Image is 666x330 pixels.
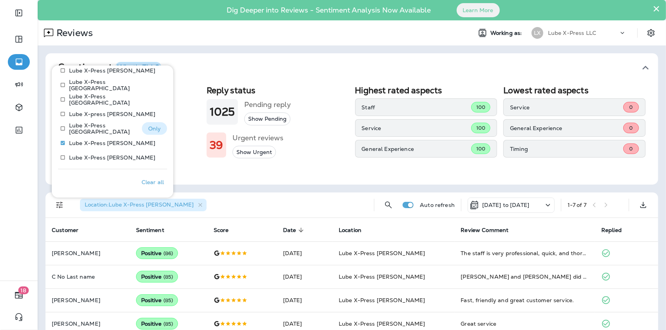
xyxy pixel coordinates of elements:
[52,250,123,256] p: [PERSON_NAME]
[52,61,173,198] div: Filters
[601,227,632,234] span: Replied
[214,227,229,234] span: Score
[461,227,508,234] span: Review Comment
[163,297,173,304] span: ( 85 )
[629,145,633,152] span: 0
[142,122,167,135] button: Only
[136,318,178,330] div: Positive
[362,104,471,111] p: Staff
[163,274,173,280] span: ( 85 )
[339,227,372,234] span: Location
[69,140,156,146] p: Lube X-Press [PERSON_NAME]
[568,202,586,208] div: 1 - 7 of 7
[510,125,623,131] p: General Experience
[148,125,161,132] p: Only
[69,93,161,106] p: Lube X-Press [GEOGRAPHIC_DATA]
[80,199,207,211] div: Location:Lube X-Press [PERSON_NAME]
[52,53,664,82] button: SentimentWhat's This?
[53,27,93,39] p: Reviews
[244,98,291,111] h5: Pending reply
[204,9,454,11] p: Dig Deeper into Reviews - Sentiment Analysis Now Available
[653,2,660,15] button: Close
[52,321,123,327] p: [PERSON_NAME]
[548,30,596,36] p: Lube X-Press LLC
[136,227,174,234] span: Sentiment
[69,79,161,91] p: Lube X-Press [GEOGRAPHIC_DATA]
[629,125,633,131] span: 0
[339,273,425,280] span: Lube X-Press [PERSON_NAME]
[163,250,173,257] span: ( 86 )
[635,197,651,213] button: Export as CSV
[136,294,178,306] div: Positive
[461,296,589,304] div: Fast, friendly and great customer service.
[362,125,471,131] p: Service
[210,139,223,152] h1: 39
[69,67,156,74] p: Lube X-Press [PERSON_NAME]
[476,104,485,111] span: 100
[476,145,485,152] span: 100
[476,125,485,131] span: 100
[138,172,167,192] button: Clear all
[420,202,455,208] p: Auto refresh
[277,288,332,312] td: [DATE]
[629,104,633,111] span: 0
[461,273,589,281] div: Chris and Matt did an amazing job. Helpful and honest I did a coolant and transmission flush
[644,26,658,40] button: Settings
[232,132,283,144] h5: Urgent reviews
[136,247,178,259] div: Positive
[283,227,296,234] span: Date
[8,287,30,303] button: 18
[601,227,622,234] span: Replied
[69,154,156,161] p: Lube X-Press [PERSON_NAME]
[339,297,425,304] span: Lube X-Press [PERSON_NAME]
[52,227,78,234] span: Customer
[277,265,332,288] td: [DATE]
[8,5,30,21] button: Expand Sidebar
[355,85,497,95] h2: Highest rated aspects
[214,227,239,234] span: Score
[362,146,471,152] p: General Experience
[244,112,290,125] button: Show Pending
[283,227,307,234] span: Date
[18,286,29,294] span: 18
[532,27,543,39] div: LX
[490,30,524,36] span: Working as:
[85,201,194,208] span: Location : Lube X-Press [PERSON_NAME]
[210,105,235,118] h1: 1025
[207,85,349,95] h2: Reply status
[510,104,623,111] p: Service
[163,321,173,327] span: ( 85 )
[461,320,589,328] div: Great service
[136,271,178,283] div: Positive
[232,146,276,159] button: Show Urgent
[339,250,425,257] span: Lube X-Press [PERSON_NAME]
[52,197,67,213] button: Filters
[461,249,589,257] div: The staff is very professional, quick, and thorough. Prices are reasonable. I don’t take my vehic...
[52,227,89,234] span: Customer
[136,227,164,234] span: Sentiment
[457,3,500,17] button: Learn More
[142,179,164,185] p: Clear all
[339,320,425,327] span: Lube X-Press [PERSON_NAME]
[503,85,646,95] h2: Lowest rated aspects
[482,202,529,208] p: [DATE] to [DATE]
[45,82,658,185] div: SentimentWhat's This?
[381,197,396,213] button: Search Reviews
[69,111,156,117] p: Lube X-press [PERSON_NAME]
[510,146,623,152] p: Timing
[461,227,519,234] span: Review Comment
[52,274,123,280] p: C No Last name
[52,297,123,303] p: [PERSON_NAME]
[277,241,332,265] td: [DATE]
[69,122,136,135] p: Lube X-Press [GEOGRAPHIC_DATA]
[339,227,361,234] span: Location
